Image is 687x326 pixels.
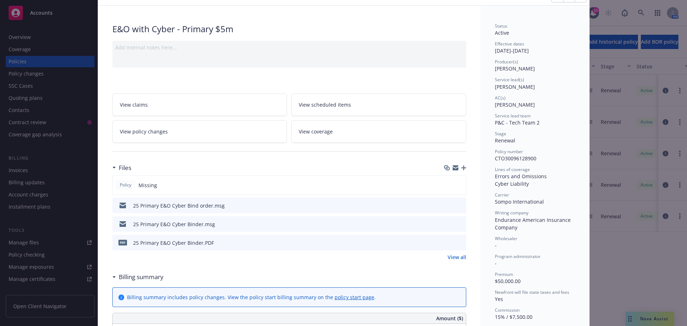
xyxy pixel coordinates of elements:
[445,202,451,209] button: download file
[495,180,575,188] div: Cyber Liability
[495,77,524,83] span: Service lead(s)
[495,278,521,284] span: $50,000.00
[495,210,528,216] span: Writing company
[495,166,530,172] span: Lines of coverage
[119,163,131,172] h3: Files
[112,23,466,35] div: E&O with Cyber - Primary $5m
[291,120,466,143] a: View coverage
[112,120,287,143] a: View policy changes
[495,313,532,320] span: 15% / $7,500.00
[133,239,214,247] div: 25 Primary E&O Cyber Binder.PDF
[495,155,536,162] span: CTO30096128900
[119,272,164,282] h3: Billing summary
[495,131,506,137] span: Stage
[495,41,524,47] span: Effective dates
[495,95,506,101] span: AC(s)
[445,220,451,228] button: download file
[495,29,509,36] span: Active
[495,113,531,119] span: Service lead team
[120,101,148,108] span: View claims
[133,220,215,228] div: 25 Primary E&O Cyber Binder.msg
[457,220,463,228] button: preview file
[457,202,463,209] button: preview file
[299,128,333,135] span: View coverage
[495,271,513,277] span: Premium
[335,294,374,301] a: policy start page
[495,119,540,126] span: P&C - Tech Team 2
[495,253,541,259] span: Program administrator
[133,202,225,209] div: 25 Primary E&O Cyber Bind order.msg
[495,172,575,180] div: Errors and Omissions
[495,307,520,313] span: Commission
[118,182,133,188] span: Policy
[495,198,544,205] span: Sompo International
[115,44,463,51] div: Add internal notes here...
[495,216,572,231] span: Endurance American Insurance Company
[495,235,517,242] span: Wholesaler
[127,293,376,301] div: Billing summary includes policy changes. View the policy start billing summary on the .
[448,253,466,261] a: View all
[495,101,535,108] span: [PERSON_NAME]
[112,163,131,172] div: Files
[291,93,466,116] a: View scheduled items
[495,242,497,249] span: -
[495,260,497,267] span: -
[120,128,168,135] span: View policy changes
[495,83,535,90] span: [PERSON_NAME]
[445,239,451,247] button: download file
[495,41,575,54] div: [DATE] - [DATE]
[457,239,463,247] button: preview file
[495,59,518,65] span: Producer(s)
[495,149,523,155] span: Policy number
[495,296,503,302] span: Yes
[112,272,164,282] div: Billing summary
[112,93,287,116] a: View claims
[495,23,507,29] span: Status
[118,240,127,245] span: PDF
[436,315,463,322] span: Amount ($)
[495,137,515,144] span: Renewal
[495,65,535,72] span: [PERSON_NAME]
[495,192,509,198] span: Carrier
[138,181,157,189] span: Missing
[495,289,569,295] span: Newfront will file state taxes and fees
[299,101,351,108] span: View scheduled items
